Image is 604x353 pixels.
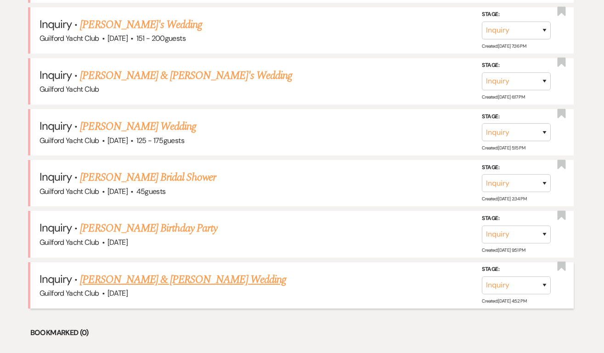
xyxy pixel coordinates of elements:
[107,237,128,247] span: [DATE]
[80,220,217,237] a: [PERSON_NAME] Birthday Party
[482,145,525,151] span: Created: [DATE] 5:15 PM
[136,33,186,43] span: 151 - 200 guests
[107,136,128,145] span: [DATE]
[482,214,551,224] label: Stage:
[482,298,526,304] span: Created: [DATE] 4:52 PM
[80,17,202,33] a: [PERSON_NAME]'s Wedding
[40,136,99,145] span: Guilford Yacht Club
[40,119,72,133] span: Inquiry
[482,196,526,202] span: Created: [DATE] 2:34 PM
[107,288,128,298] span: [DATE]
[40,33,99,43] span: Guilford Yacht Club
[80,271,286,288] a: [PERSON_NAME] & [PERSON_NAME] Wedding
[40,84,99,94] span: Guilford Yacht Club
[482,43,526,49] span: Created: [DATE] 7:36 PM
[80,67,292,84] a: [PERSON_NAME] & [PERSON_NAME]'s Wedding
[482,265,551,275] label: Stage:
[80,118,196,135] a: [PERSON_NAME] Wedding
[107,187,128,196] span: [DATE]
[482,94,525,100] span: Created: [DATE] 6:17 PM
[40,237,99,247] span: Guilford Yacht Club
[482,61,551,71] label: Stage:
[107,33,128,43] span: [DATE]
[40,170,72,184] span: Inquiry
[30,327,574,339] li: Bookmarked (0)
[40,17,72,31] span: Inquiry
[40,288,99,298] span: Guilford Yacht Club
[40,187,99,196] span: Guilford Yacht Club
[40,68,72,82] span: Inquiry
[482,10,551,20] label: Stage:
[40,272,72,286] span: Inquiry
[482,247,525,253] span: Created: [DATE] 9:51 PM
[482,111,551,121] label: Stage:
[80,169,216,186] a: [PERSON_NAME] Bridal Shower
[136,187,166,196] span: 45 guests
[482,163,551,173] label: Stage:
[40,221,72,235] span: Inquiry
[136,136,184,145] span: 125 - 175 guests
